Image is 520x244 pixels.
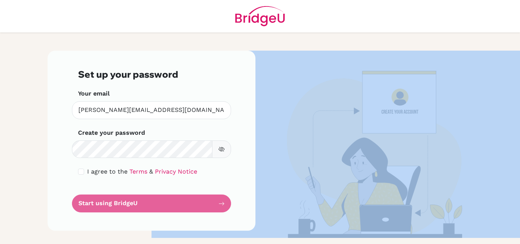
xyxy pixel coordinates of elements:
label: Your email [78,89,110,98]
span: & [149,168,153,175]
span: I agree to the [87,168,128,175]
input: Insert your email* [72,101,231,119]
h3: Set up your password [78,69,225,80]
label: Create your password [78,128,145,137]
a: Privacy Notice [155,168,197,175]
a: Terms [129,168,147,175]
